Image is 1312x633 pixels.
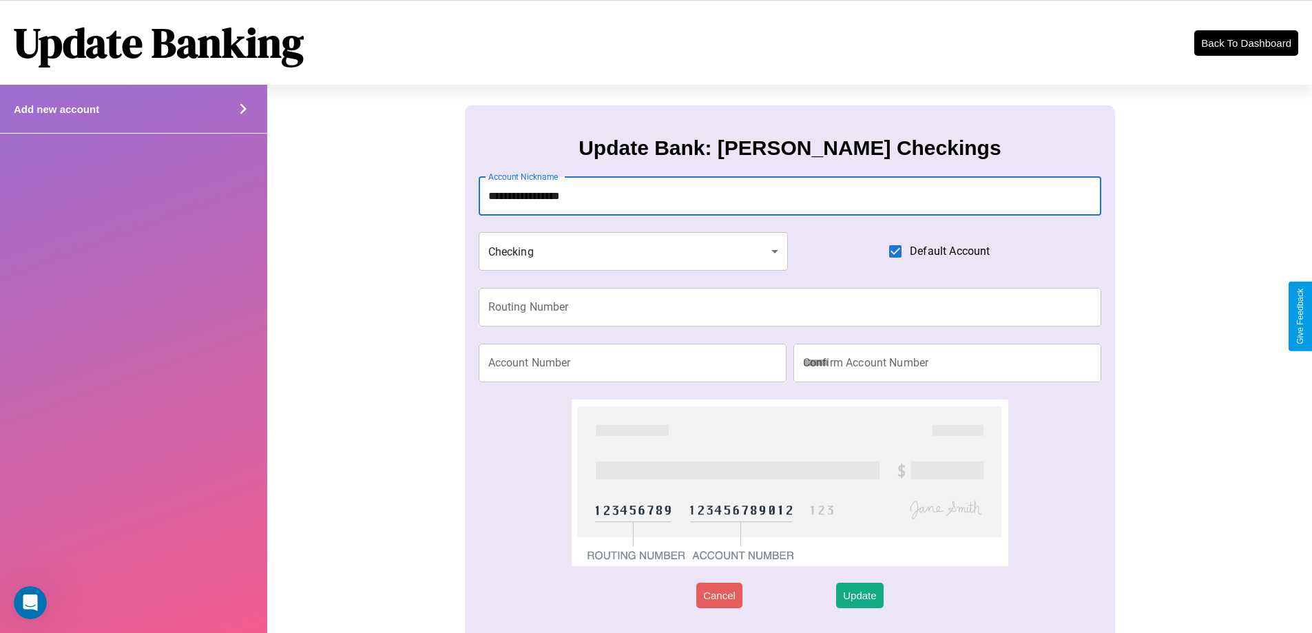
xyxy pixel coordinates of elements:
button: Update [836,583,883,608]
div: Give Feedback [1295,289,1305,344]
img: check [572,399,1008,566]
span: Default Account [910,243,990,260]
h1: Update Banking [14,14,304,71]
button: Cancel [696,583,742,608]
button: Back To Dashboard [1194,30,1298,56]
h3: Update Bank: [PERSON_NAME] Checkings [579,136,1001,160]
iframe: Intercom live chat [14,586,47,619]
h4: Add new account [14,103,99,115]
label: Account Nickname [488,171,559,183]
div: Checking [479,232,789,271]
